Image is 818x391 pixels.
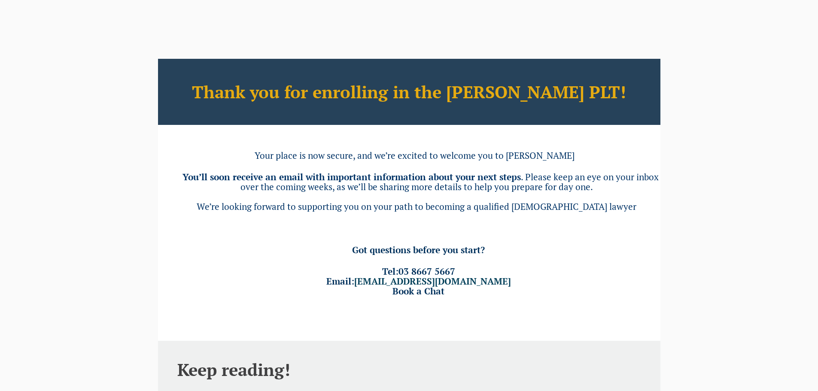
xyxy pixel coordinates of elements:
span: We’re looking forward to supporting you on your path to becoming a qualified [DEMOGRAPHIC_DATA] l... [197,200,636,212]
b: Thank you for enrolling in the [PERSON_NAME] PLT! [192,80,626,103]
span: . Please keep an eye on your inbox over the coming weeks, as we’ll be sharing more details to hel... [240,171,659,193]
span: Email: [326,275,511,287]
span: Your place is now secure, and we’re excited to welcome you to [PERSON_NAME] [255,149,575,161]
a: 03 8667 5667 [398,265,455,277]
a: Book a Chat [392,285,444,297]
span: Tel: [382,265,455,277]
h2: Keep reading! [177,360,641,379]
span: Got questions before you start? [352,244,485,256]
b: You’ll soon receive an email with important information about your next steps [182,171,521,183]
a: [EMAIL_ADDRESS][DOMAIN_NAME] [354,275,511,287]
